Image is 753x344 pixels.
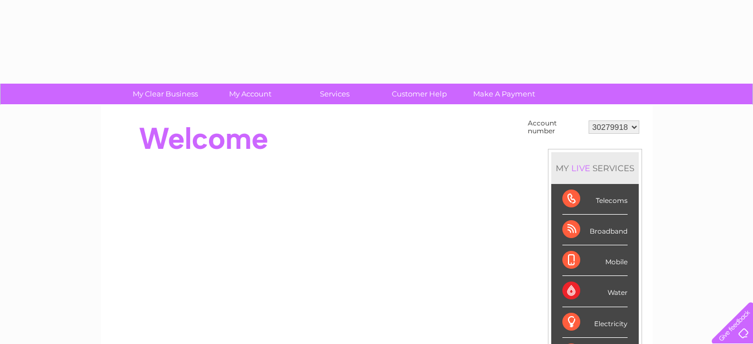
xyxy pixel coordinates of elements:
[569,163,592,173] div: LIVE
[119,84,211,104] a: My Clear Business
[562,276,628,307] div: Water
[204,84,296,104] a: My Account
[551,152,639,184] div: MY SERVICES
[562,184,628,215] div: Telecoms
[525,117,586,138] td: Account number
[562,245,628,276] div: Mobile
[458,84,550,104] a: Make A Payment
[562,307,628,338] div: Electricity
[289,84,381,104] a: Services
[373,84,465,104] a: Customer Help
[562,215,628,245] div: Broadband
